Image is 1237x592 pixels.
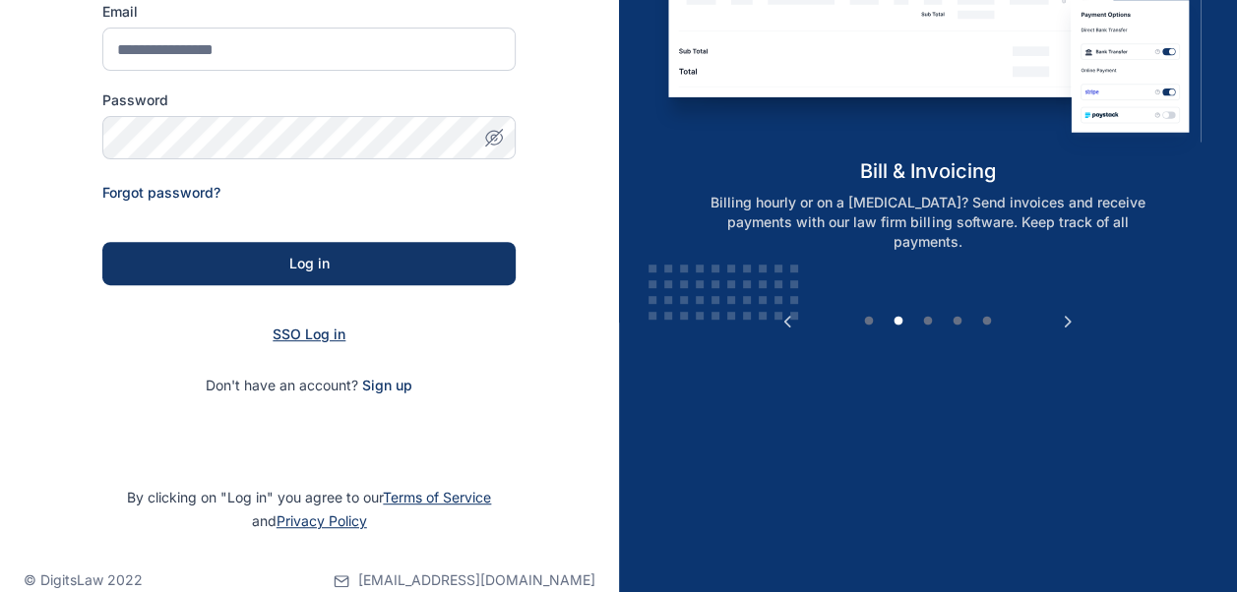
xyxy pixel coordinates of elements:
[102,242,516,285] button: Log in
[1058,312,1078,331] button: Next
[362,377,412,393] a: Sign up
[24,486,595,533] p: By clicking on "Log in" you agree to our
[676,193,1180,252] p: Billing hourly or on a [MEDICAL_DATA]? Send invoices and receive payments with our law firm billi...
[889,312,908,331] button: 2
[362,376,412,395] span: Sign up
[102,2,516,22] label: Email
[134,254,484,273] div: Log in
[918,312,938,331] button: 3
[273,326,345,342] a: SSO Log in
[102,376,516,395] p: Don't have an account?
[252,512,367,529] span: and
[859,312,879,331] button: 1
[777,312,797,331] button: Previous
[977,312,997,331] button: 5
[102,90,516,110] label: Password
[102,184,220,201] a: Forgot password?
[358,570,595,590] span: [EMAIL_ADDRESS][DOMAIN_NAME]
[654,157,1201,185] h5: bill & invoicing
[948,312,967,331] button: 4
[277,512,367,529] a: Privacy Policy
[24,570,143,590] p: © DigitsLaw 2022
[383,489,491,505] a: Terms of Service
